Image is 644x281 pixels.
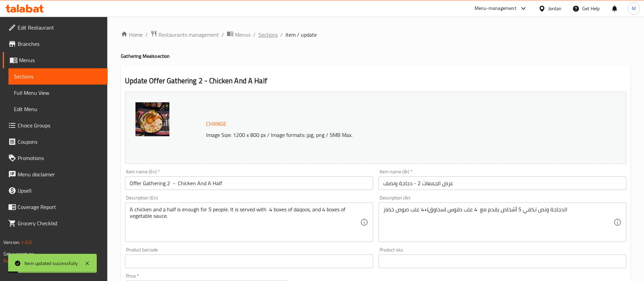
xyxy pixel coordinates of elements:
[227,30,251,39] a: Menus
[19,56,102,64] span: Menus
[150,30,219,39] a: Restaurants management
[18,138,102,146] span: Coupons
[3,249,35,258] span: Get support on:
[21,238,32,247] span: 1.0.0
[3,117,108,134] a: Choice Groups
[475,4,516,13] div: Menu-management
[3,256,47,265] a: Support.OpsPlatform
[125,176,373,190] input: Enter name En
[253,31,256,39] li: /
[18,219,102,227] span: Grocery Checklist
[18,121,102,129] span: Choice Groups
[125,254,373,268] input: Please enter product barcode
[8,85,108,101] a: Full Menu View
[548,5,562,12] div: Jordan
[18,23,102,32] span: Edit Restaurant
[379,176,626,190] input: Enter name Ar
[3,36,108,52] a: Branches
[3,166,108,182] a: Menu disclaimer
[18,154,102,162] span: Promotions
[14,89,102,97] span: Full Menu View
[203,117,229,131] button: Change
[235,31,251,39] span: Menus
[3,199,108,215] a: Coverage Report
[222,31,224,39] li: /
[206,119,226,129] span: Change
[280,31,283,39] li: /
[379,254,626,268] input: Please enter product sku
[286,31,317,39] span: item / update
[8,101,108,117] a: Edit Menu
[121,31,143,39] a: Home
[121,30,630,39] nav: breadcrumb
[14,72,102,81] span: Sections
[3,150,108,166] a: Promotions
[3,238,20,247] span: Version:
[24,260,78,267] div: Item updated successfully
[14,105,102,113] span: Edit Menu
[3,19,108,36] a: Edit Restaurant
[18,187,102,195] span: Upsell
[121,53,630,59] h4: Gathering Meals section
[383,206,613,239] textarea: الدجاجة ونص تكفي 5 أشخاص يقدم مع 4 علب دقوس (سحاوق)+4 علب صوص خضار
[18,170,102,178] span: Menu disclaimer
[18,40,102,48] span: Branches
[125,76,626,86] h2: Update Offer Gathering 2 - Chicken And A Half
[3,215,108,231] a: Grocery Checklist
[135,102,169,136] img: DSC0854329638416804332178514.jpg
[145,31,148,39] li: /
[159,31,219,39] span: Restaurants management
[632,5,636,12] span: M
[130,206,360,239] textarea: A chicken and a half is enough for 5 people. It is served with 4 boxes of daqoos, and 4 boxes of ...
[18,203,102,211] span: Coverage Report
[258,31,278,39] a: Sections
[8,68,108,85] a: Sections
[3,134,108,150] a: Coupons
[3,182,108,199] a: Upsell
[3,52,108,68] a: Menus
[203,131,564,139] p: Image Size: 1200 x 800 px / Image formats: jpg, png / 5MB Max.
